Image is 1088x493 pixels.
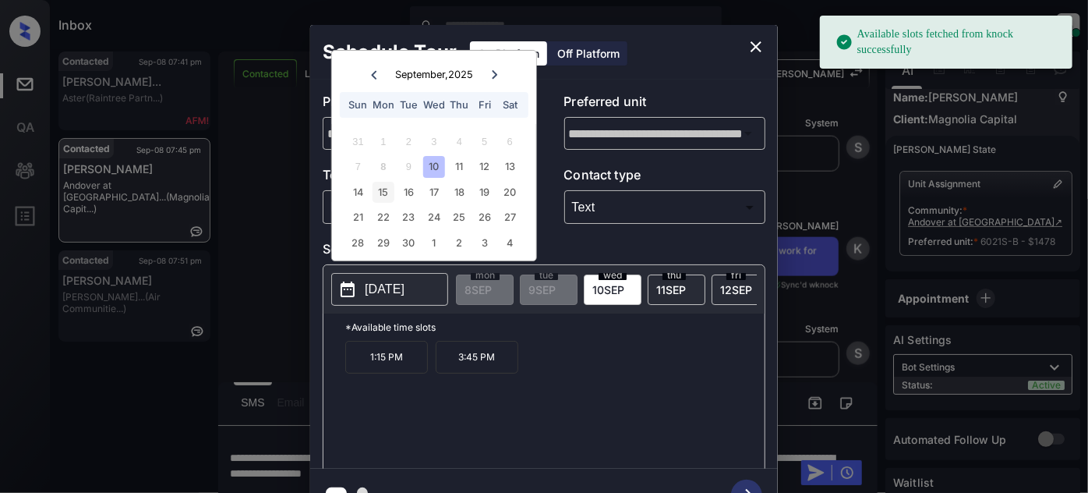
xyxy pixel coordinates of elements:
div: Choose Friday, October 3rd, 2025 [474,232,495,254]
div: In Person [327,194,521,220]
div: Choose Friday, September 19th, 2025 [474,182,495,203]
div: Sun [348,94,369,115]
div: Choose Saturday, September 20th, 2025 [500,182,521,203]
div: Not available Wednesday, September 3rd, 2025 [423,131,444,152]
div: Available slots fetched from knock successfully [835,20,1060,64]
span: 11 SEP [656,283,686,296]
div: date-select [584,275,641,305]
div: Choose Tuesday, September 30th, 2025 [398,232,419,254]
div: On Platform [470,41,547,66]
div: Choose Friday, September 26th, 2025 [474,207,495,228]
div: Choose Saturday, September 13th, 2025 [500,156,521,177]
div: Not available Monday, September 8th, 2025 [373,156,394,177]
div: Choose Saturday, September 27th, 2025 [500,207,521,228]
div: Choose Sunday, September 21st, 2025 [348,207,369,228]
div: Choose Monday, September 22nd, 2025 [373,207,394,228]
p: Preferred community [323,92,525,117]
div: Choose Monday, September 15th, 2025 [373,182,394,203]
div: Thu [449,94,470,115]
div: Not available Tuesday, September 2nd, 2025 [398,131,419,152]
div: Tue [398,94,419,115]
div: Not available Thursday, September 4th, 2025 [449,131,470,152]
div: Choose Wednesday, September 10th, 2025 [423,156,444,177]
div: Choose Wednesday, October 1st, 2025 [423,232,444,254]
div: Mon [373,94,394,115]
div: September , 2025 [395,69,473,80]
div: Choose Tuesday, September 23rd, 2025 [398,207,419,228]
div: Not available Saturday, September 6th, 2025 [500,131,521,152]
span: wed [599,271,627,280]
div: Off Platform [549,41,627,66]
div: Text [568,194,762,220]
div: Choose Sunday, September 14th, 2025 [348,182,369,203]
p: 1:15 PM [345,341,428,374]
div: Sat [500,94,521,115]
p: 3:45 PM [436,341,518,374]
span: fri [726,271,746,280]
div: date-select [648,275,705,305]
div: Not available Monday, September 1st, 2025 [373,131,394,152]
p: [DATE] [365,280,404,299]
div: Fri [474,94,495,115]
p: *Available time slots [345,314,765,341]
div: Choose Friday, September 12th, 2025 [474,156,495,177]
span: 10 SEP [592,283,624,296]
div: Not available Tuesday, September 9th, 2025 [398,156,419,177]
div: Choose Thursday, September 18th, 2025 [449,182,470,203]
div: Not available Sunday, August 31st, 2025 [348,131,369,152]
div: date-select [712,275,769,305]
div: Choose Thursday, September 25th, 2025 [449,207,470,228]
span: 12 SEP [720,283,752,296]
div: Wed [423,94,444,115]
div: Not available Friday, September 5th, 2025 [474,131,495,152]
p: Tour type [323,165,525,190]
div: Choose Wednesday, September 24th, 2025 [423,207,444,228]
div: Not available Sunday, September 7th, 2025 [348,156,369,177]
div: Choose Thursday, September 11th, 2025 [449,156,470,177]
p: Contact type [564,165,766,190]
div: Choose Thursday, October 2nd, 2025 [449,232,470,254]
div: month 2025-09 [337,129,531,255]
button: [DATE] [331,273,448,306]
div: Choose Tuesday, September 16th, 2025 [398,182,419,203]
h2: Schedule Tour [310,25,469,80]
button: close [740,31,772,62]
div: Choose Sunday, September 28th, 2025 [348,232,369,254]
p: Preferred unit [564,92,766,117]
div: Choose Monday, September 29th, 2025 [373,232,394,254]
p: Select slot [323,239,765,264]
div: Choose Wednesday, September 17th, 2025 [423,182,444,203]
div: Choose Saturday, October 4th, 2025 [500,232,521,254]
span: thu [662,271,686,280]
